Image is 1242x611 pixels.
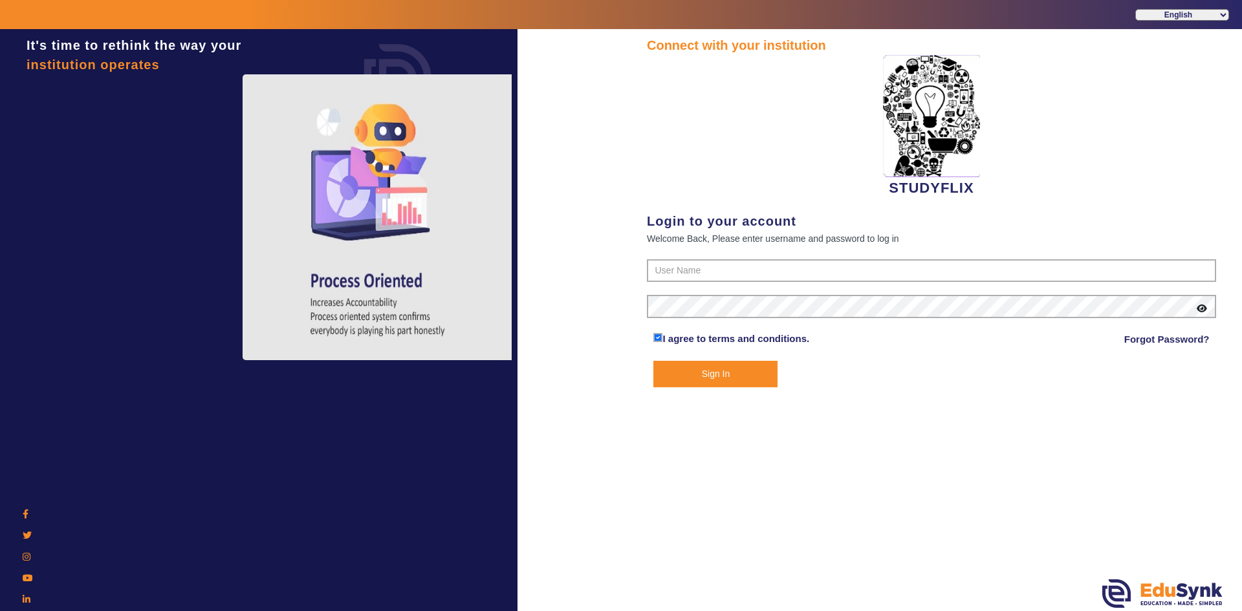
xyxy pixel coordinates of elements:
[647,259,1216,283] input: User Name
[243,74,514,360] img: login4.png
[27,58,160,72] span: institution operates
[662,333,809,344] a: I agree to terms and conditions.
[1102,579,1223,608] img: edusynk.png
[647,55,1216,198] div: STUDYFLIX
[1124,332,1210,347] a: Forgot Password?
[653,361,778,387] button: Sign In
[883,55,980,177] img: 2da83ddf-6089-4dce-a9e2-416746467bdd
[647,231,1216,246] div: Welcome Back, Please enter username and password to log in
[647,211,1216,231] div: Login to your account
[349,29,446,126] img: login.png
[27,38,241,52] span: It's time to rethink the way your
[647,36,1216,55] div: Connect with your institution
